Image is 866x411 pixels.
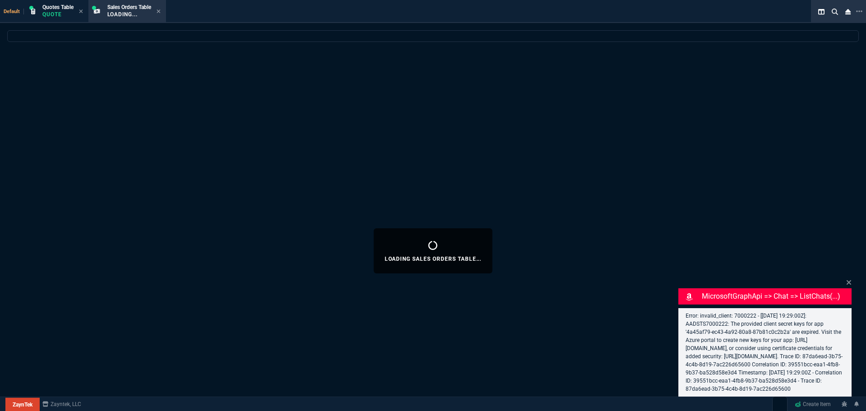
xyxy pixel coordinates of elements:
nx-icon: Search [828,6,842,17]
p: Error: invalid_client: 7000222 - [[DATE] 19:29:00Z]: AADSTS7000222: The provided client secret ke... [686,312,844,393]
nx-icon: Close Tab [79,8,83,15]
nx-icon: Close Tab [157,8,161,15]
p: Quote [42,11,74,18]
a: msbcCompanyName [40,400,84,408]
nx-icon: Split Panels [815,6,828,17]
p: Loading Sales Orders Table... [385,255,482,263]
span: Quotes Table [42,4,74,10]
span: Default [4,9,24,14]
a: Create Item [791,397,834,411]
p: MicrosoftGraphApi => chat => listChats(...) [702,291,850,302]
nx-icon: Open New Tab [856,7,862,16]
p: Loading... [107,11,151,18]
nx-icon: Close Workbench [842,6,854,17]
span: Sales Orders Table [107,4,151,10]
